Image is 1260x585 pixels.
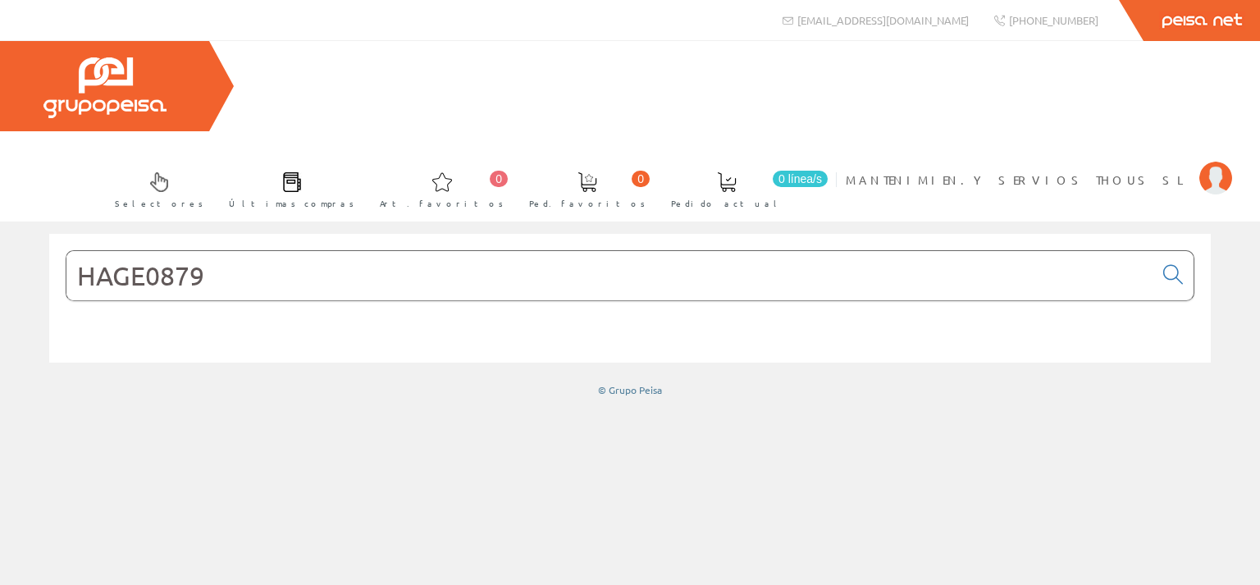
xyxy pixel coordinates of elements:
[797,13,969,27] span: [EMAIL_ADDRESS][DOMAIN_NAME]
[1009,13,1098,27] span: [PHONE_NUMBER]
[43,57,167,118] img: Grupo Peisa
[212,158,363,218] a: Últimas compras
[529,195,646,212] span: Ped. favoritos
[115,195,203,212] span: Selectores
[846,158,1232,174] a: MANTENIMIEN.Y SERVIOS THOUS SL
[846,171,1191,188] span: MANTENIMIEN.Y SERVIOS THOUS SL
[490,171,508,187] span: 0
[773,171,828,187] span: 0 línea/s
[632,171,650,187] span: 0
[49,383,1211,397] div: © Grupo Peisa
[98,158,212,218] a: Selectores
[671,195,783,212] span: Pedido actual
[229,195,354,212] span: Últimas compras
[66,251,1153,300] input: Buscar...
[380,195,504,212] span: Art. favoritos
